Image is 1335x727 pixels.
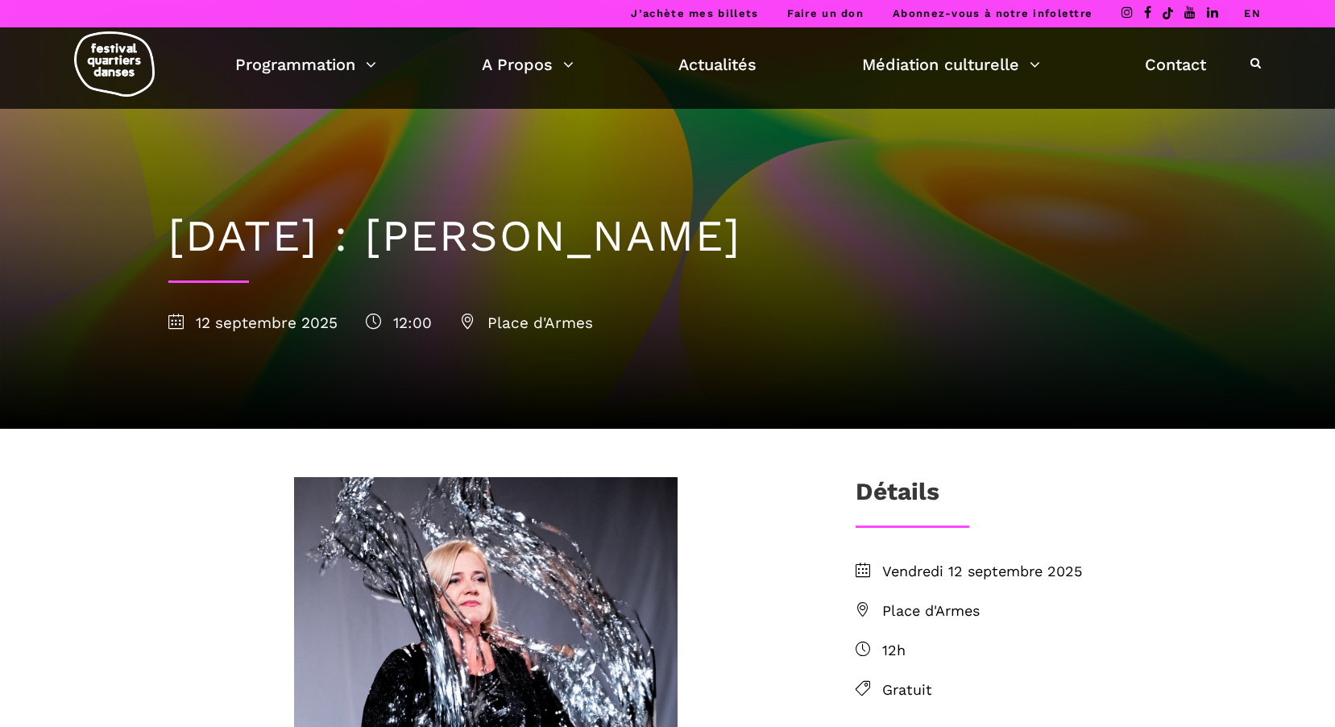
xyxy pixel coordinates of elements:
h1: [DATE] : [PERSON_NAME] [168,210,1167,263]
span: Vendredi 12 septembre 2025 [882,560,1167,584]
a: Contact [1145,51,1206,78]
span: Place d'Armes [882,600,1167,623]
h3: Détails [856,477,939,517]
a: EN [1244,7,1261,19]
span: 12:00 [366,314,432,332]
a: Actualités [678,51,757,78]
img: logo-fqd-med [74,31,155,97]
a: J’achète mes billets [631,7,758,19]
span: 12 septembre 2025 [168,314,338,332]
a: Médiation culturelle [862,51,1040,78]
span: 12h [882,639,1167,663]
a: Programmation [235,51,376,78]
span: Gratuit [882,679,1167,702]
a: Abonnez-vous à notre infolettre [893,7,1092,19]
a: Faire un don [787,7,864,19]
span: Place d'Armes [460,314,593,332]
a: A Propos [482,51,574,78]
